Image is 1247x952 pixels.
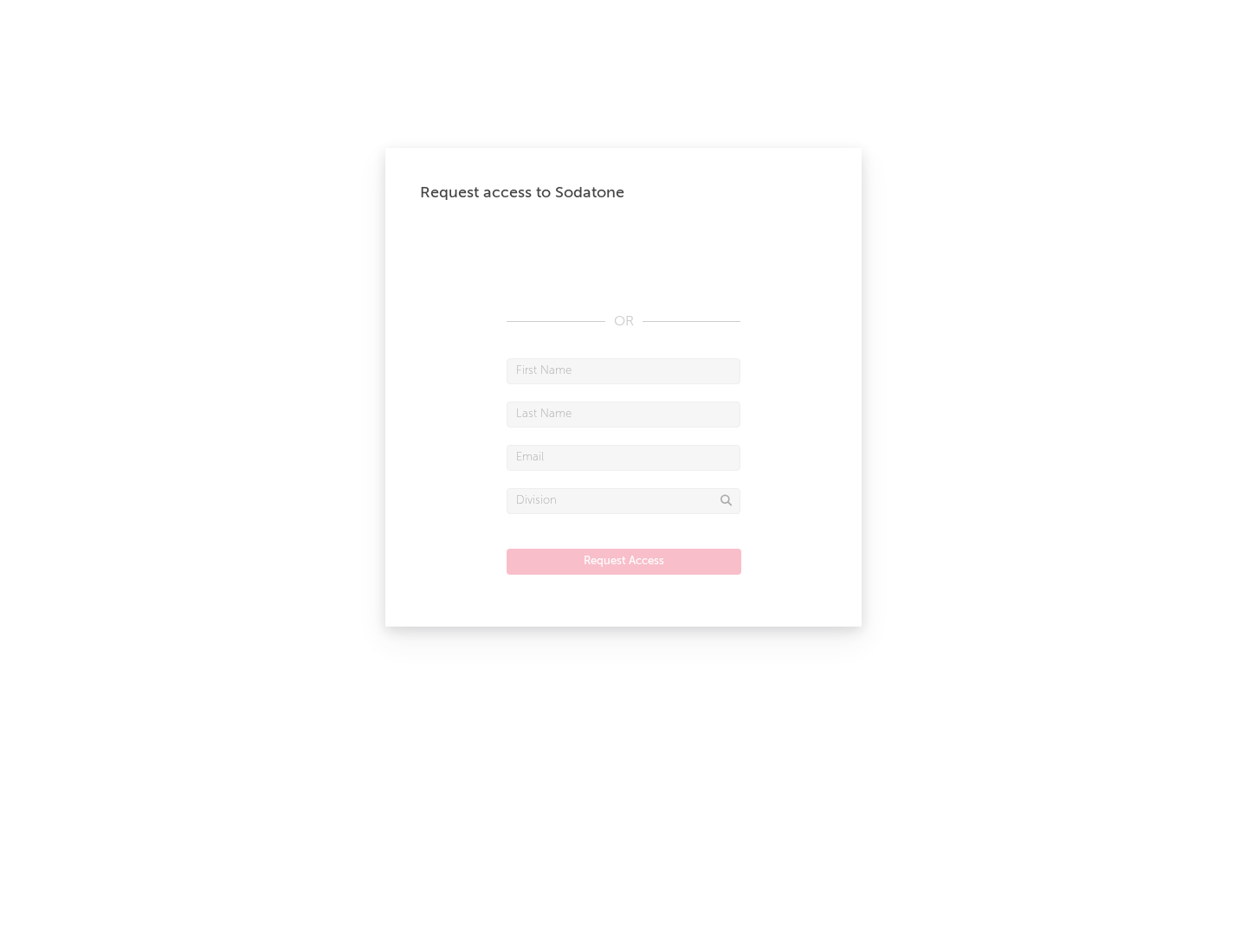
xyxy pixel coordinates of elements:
input: Last Name [507,402,740,428]
input: First Name [507,358,740,384]
button: Request Access [507,549,741,575]
input: Division [507,488,740,514]
div: Request access to Sodatone [420,183,827,203]
input: Email [507,445,740,471]
div: OR [507,312,740,332]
